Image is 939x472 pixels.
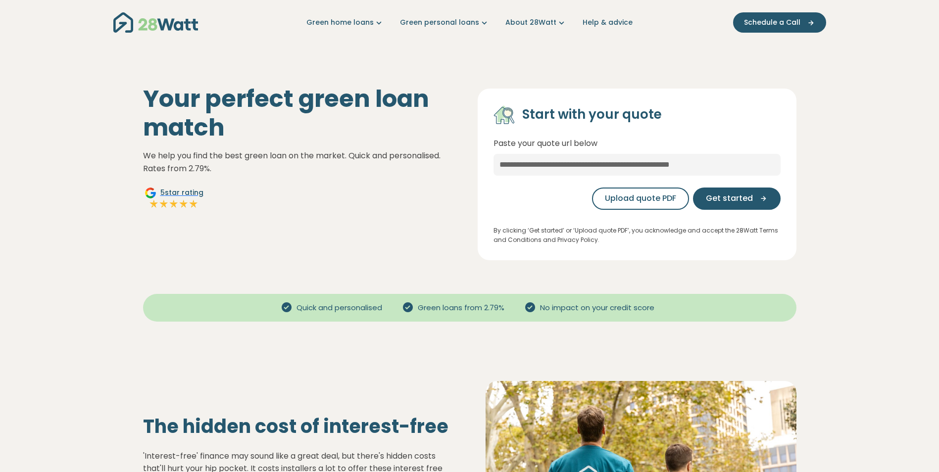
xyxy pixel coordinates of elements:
[494,226,781,244] p: By clicking ‘Get started’ or ‘Upload quote PDF’, you acknowledge and accept the 28Watt Terms and ...
[113,12,198,33] img: 28Watt
[306,17,384,28] a: Green home loans
[179,199,189,209] img: Full star
[160,188,203,198] span: 5 star rating
[400,17,490,28] a: Green personal loans
[169,199,179,209] img: Full star
[605,192,676,204] span: Upload quote PDF
[536,302,658,314] span: No impact on your credit score
[494,137,781,150] p: Paste your quote url below
[592,188,689,210] button: Upload quote PDF
[693,188,781,210] button: Get started
[583,17,633,28] a: Help & advice
[143,149,462,175] p: We help you find the best green loan on the market. Quick and personalised. Rates from 2.79%.
[143,415,454,438] h2: The hidden cost of interest-free
[145,187,156,199] img: Google
[293,302,386,314] span: Quick and personalised
[143,85,462,142] h1: Your perfect green loan match
[113,10,826,35] nav: Main navigation
[522,106,662,123] h4: Start with your quote
[505,17,567,28] a: About 28Watt
[733,12,826,33] button: Schedule a Call
[189,199,198,209] img: Full star
[744,17,800,28] span: Schedule a Call
[159,199,169,209] img: Full star
[143,187,205,211] a: Google5star ratingFull starFull starFull starFull starFull star
[414,302,508,314] span: Green loans from 2.79%
[149,199,159,209] img: Full star
[706,192,753,204] span: Get started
